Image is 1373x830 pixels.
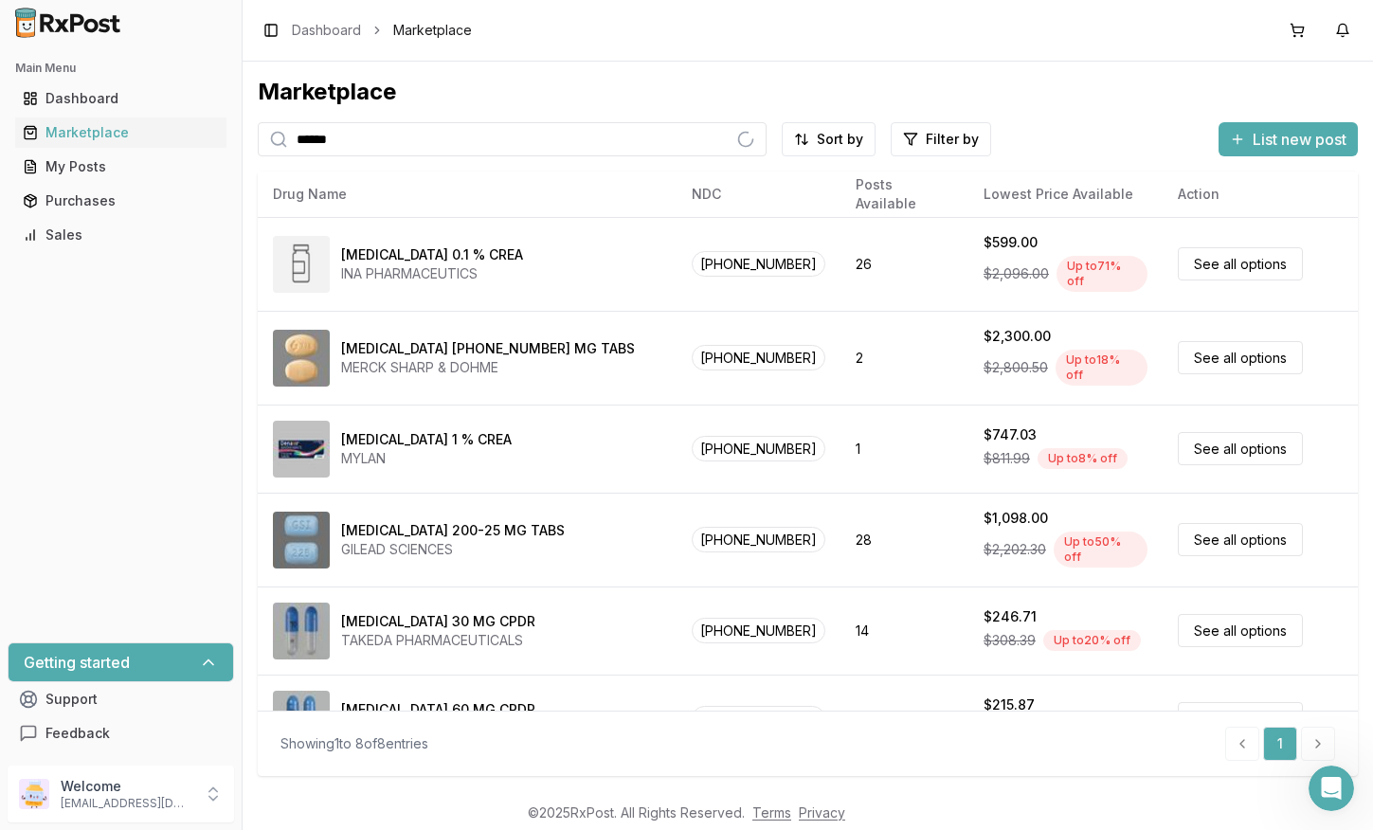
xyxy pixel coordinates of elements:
a: See all options [1178,247,1303,280]
div: [MEDICAL_DATA] 200-25 MG TABS [341,521,565,540]
div: Up to 71 % off [1057,256,1147,292]
img: User avatar [19,779,49,809]
a: Purchases [15,184,226,218]
div: $1,098.00 [984,509,1048,528]
img: Dexilant 60 MG CPDR [273,691,330,748]
a: My Posts [15,150,226,184]
div: [MEDICAL_DATA] 1 % CREA [341,430,512,449]
a: 1 [1263,727,1297,761]
img: Amcinonide 0.1 % CREA [273,236,330,293]
a: Marketplace [15,116,226,150]
nav: pagination [1225,727,1335,761]
div: TAKEDA PHARMACEUTICALS [341,631,535,650]
h3: Getting started [24,651,130,674]
img: Dexilant 30 MG CPDR [273,603,330,659]
th: Lowest Price Available [968,171,1163,217]
button: Marketplace [8,117,234,148]
p: Welcome [61,777,192,796]
a: See all options [1178,432,1303,465]
td: 26 [840,217,968,311]
span: $2,800.50 [984,358,1048,377]
nav: breadcrumb [292,21,472,40]
span: [PHONE_NUMBER] [692,706,825,731]
th: Posts Available [840,171,968,217]
iframe: Intercom live chat [1309,766,1354,811]
div: Up to 8 % off [1038,448,1128,469]
span: [PHONE_NUMBER] [692,345,825,370]
button: My Posts [8,152,234,182]
h2: Main Menu [15,61,226,76]
td: 25 [840,675,968,763]
span: Feedback [45,724,110,743]
span: [PHONE_NUMBER] [692,527,825,552]
img: RxPost Logo [8,8,129,38]
a: Dashboard [292,21,361,40]
div: $2,300.00 [984,327,1051,346]
div: $599.00 [984,233,1038,252]
a: See all options [1178,702,1303,735]
div: Showing 1 to 8 of 8 entries [280,734,428,753]
a: Terms [752,804,791,821]
span: $811.99 [984,449,1030,468]
a: Dashboard [15,81,226,116]
p: [EMAIL_ADDRESS][DOMAIN_NAME] [61,796,192,811]
div: INA PHARMACEUTICS [341,264,523,283]
span: $2,202.30 [984,540,1046,559]
div: GILEAD SCIENCES [341,540,565,559]
td: 1 [840,405,968,493]
button: Filter by [891,122,991,156]
div: [MEDICAL_DATA] 0.1 % CREA [341,245,523,264]
div: [MEDICAL_DATA] 60 MG CPDR [341,700,535,719]
button: Purchases [8,186,234,216]
td: 14 [840,586,968,675]
span: $308.39 [984,631,1036,650]
div: Marketplace [23,123,219,142]
div: MERCK SHARP & DOHME [341,358,635,377]
th: Action [1163,171,1358,217]
div: MYLAN [341,449,512,468]
span: Marketplace [393,21,472,40]
img: Delstrigo 100-300-300 MG TABS [273,330,330,387]
a: See all options [1178,341,1303,374]
a: List new post [1219,132,1358,151]
th: Drug Name [258,171,677,217]
img: Descovy 200-25 MG TABS [273,512,330,568]
div: Sales [23,226,219,244]
td: 28 [840,493,968,586]
td: 2 [840,311,968,405]
a: See all options [1178,614,1303,647]
button: Sort by [782,122,876,156]
div: Up to 20 % off [1043,630,1141,651]
button: Sales [8,220,234,250]
img: Denavir 1 % CREA [273,421,330,478]
span: List new post [1253,128,1346,151]
div: $747.03 [984,425,1037,444]
span: Sort by [817,130,863,149]
div: Up to 50 % off [1054,532,1147,568]
button: List new post [1219,122,1358,156]
th: NDC [677,171,840,217]
div: Dashboard [23,89,219,108]
span: [PHONE_NUMBER] [692,251,825,277]
a: See all options [1178,523,1303,556]
button: Support [8,682,234,716]
span: $2,096.00 [984,264,1049,283]
div: Up to 18 % off [1056,350,1147,386]
div: [MEDICAL_DATA] [PHONE_NUMBER] MG TABS [341,339,635,358]
div: My Posts [23,157,219,176]
a: Sales [15,218,226,252]
button: Dashboard [8,83,234,114]
div: $215.87 [984,695,1035,714]
span: Filter by [926,130,979,149]
button: Feedback [8,716,234,750]
span: [PHONE_NUMBER] [692,436,825,461]
span: [PHONE_NUMBER] [692,618,825,643]
div: [MEDICAL_DATA] 30 MG CPDR [341,612,535,631]
div: $246.71 [984,607,1037,626]
div: Purchases [23,191,219,210]
div: Marketplace [258,77,1358,107]
a: Privacy [799,804,845,821]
